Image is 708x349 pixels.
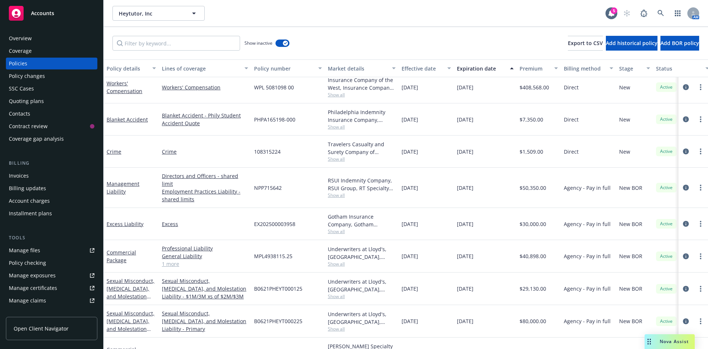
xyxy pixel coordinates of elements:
a: circleInformation [681,83,690,92]
span: New [619,116,630,123]
a: Report a Bug [636,6,651,21]
span: $408,568.00 [520,83,549,91]
a: Account charges [6,195,97,207]
button: Effective date [399,59,454,77]
div: Tools [6,234,97,242]
div: Manage BORs [9,307,44,319]
a: Switch app [670,6,685,21]
div: Underwriters at Lloyd's, [GEOGRAPHIC_DATA], [PERSON_NAME] of [GEOGRAPHIC_DATA], [GEOGRAPHIC_DATA] [328,278,396,293]
span: Show all [328,261,396,267]
span: [DATE] [457,116,473,123]
span: Show inactive [244,40,273,46]
a: Quoting plans [6,95,97,107]
div: Manage certificates [9,282,57,294]
div: Installment plans [9,208,52,219]
a: General Liability [162,252,248,260]
span: [DATE] [457,317,473,325]
span: Show all [328,92,396,98]
span: $29,130.00 [520,285,546,292]
button: Stage [616,59,653,77]
a: Contract review [6,120,97,132]
span: Active [659,116,674,123]
div: Billing method [564,65,605,72]
div: Gotham Insurance Company, Gotham Insurance Company, Amwins [328,213,396,228]
span: Active [659,220,674,227]
div: Drag to move [645,334,654,349]
a: Search [653,6,668,21]
div: Policies [9,58,27,69]
a: Sexual Misconduct, [MEDICAL_DATA], and Molestation Liability [107,277,155,315]
span: New BOR [619,184,642,192]
div: SSC Cases [9,83,34,95]
a: Employment Practices Liability - shared limits [162,188,248,203]
div: RSUI Indemnity Company, RSUI Group, RT Specialty Insurance Services, LLC (RSG Specialty, LLC) [328,177,396,192]
div: Policy changes [9,70,45,82]
a: Manage BORs [6,307,97,319]
div: Manage claims [9,295,46,307]
span: 108315224 [254,148,281,155]
a: Crime [107,148,121,155]
span: [DATE] [457,285,473,292]
a: Policy changes [6,70,97,82]
a: Manage claims [6,295,97,307]
a: Manage certificates [6,282,97,294]
a: Installment plans [6,208,97,219]
button: Export to CSV [568,36,603,51]
a: Contacts [6,108,97,120]
a: SSC Cases [6,83,97,95]
span: Agency - Pay in full [564,252,611,260]
span: $1,509.00 [520,148,543,155]
div: Stage [619,65,642,72]
div: Travelers Casualty and Surety Company of America, Travelers Insurance [328,140,396,156]
a: Excess Liability [107,220,143,227]
span: [DATE] [402,148,418,155]
a: circleInformation [681,147,690,156]
span: Show all [328,192,396,198]
button: Market details [325,59,399,77]
div: Policy number [254,65,314,72]
button: Expiration date [454,59,517,77]
a: circleInformation [681,115,690,124]
span: Heytutor, Inc [119,10,183,17]
span: Direct [564,83,579,91]
span: Show all [328,228,396,235]
span: $7,350.00 [520,116,543,123]
a: more [696,219,705,228]
button: Heytutor, Inc [112,6,205,21]
span: $80,000.00 [520,317,546,325]
a: Accounts [6,3,97,24]
div: Account charges [9,195,50,207]
a: Invoices [6,170,97,182]
div: 5 [611,7,617,14]
a: Sexual Misconduct, [MEDICAL_DATA], and Molestation Liability - $1M/3M xs of $2M/$3M [162,277,248,300]
div: Policy checking [9,257,46,269]
a: more [696,147,705,156]
span: Show all [328,326,396,332]
span: New [619,148,630,155]
span: Active [659,184,674,191]
a: circleInformation [681,252,690,261]
a: Manage exposures [6,270,97,281]
a: more [696,83,705,92]
div: Contacts [9,108,30,120]
span: [DATE] [457,184,473,192]
span: New BOR [619,317,642,325]
a: circleInformation [681,284,690,293]
a: Workers' Compensation [107,80,142,95]
span: Nova Assist [660,338,689,345]
div: Philadelphia Indemnity Insurance Company, [GEOGRAPHIC_DATA] Insurance Companies [328,108,396,124]
div: Coverage gap analysis [9,133,64,145]
div: Status [656,65,701,72]
div: Billing updates [9,182,46,194]
button: Billing method [561,59,616,77]
button: Premium [517,59,561,77]
span: New [619,83,630,91]
button: Add historical policy [606,36,657,51]
div: Coverage [9,45,32,57]
span: Accounts [31,10,54,16]
button: Nova Assist [645,334,695,349]
a: Overview [6,32,97,44]
a: more [696,317,705,326]
span: B0621PHEYT000225 [254,317,302,325]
